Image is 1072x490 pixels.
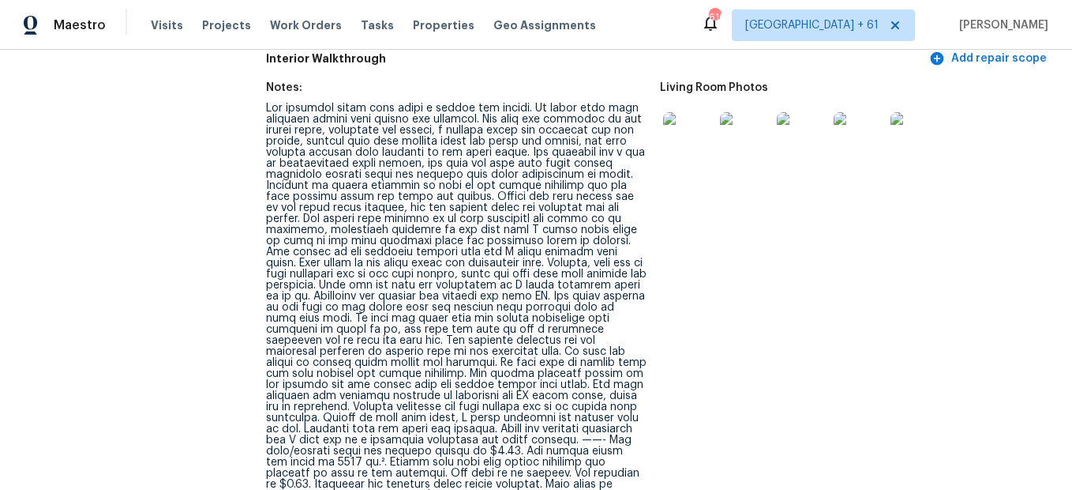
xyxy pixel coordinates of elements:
span: Maestro [54,17,106,33]
h5: Living Room Photos [660,82,768,93]
span: [GEOGRAPHIC_DATA] + 61 [745,17,879,33]
span: [PERSON_NAME] [953,17,1048,33]
h5: Notes: [266,82,302,93]
span: Tasks [361,20,394,31]
h5: Interior Walkthrough [266,51,926,67]
span: Work Orders [270,17,342,33]
button: Add repair scope [926,44,1053,73]
span: Add repair scope [932,49,1047,69]
span: Visits [151,17,183,33]
span: Properties [413,17,474,33]
span: Geo Assignments [493,17,596,33]
span: Projects [202,17,251,33]
div: 616 [709,9,720,25]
